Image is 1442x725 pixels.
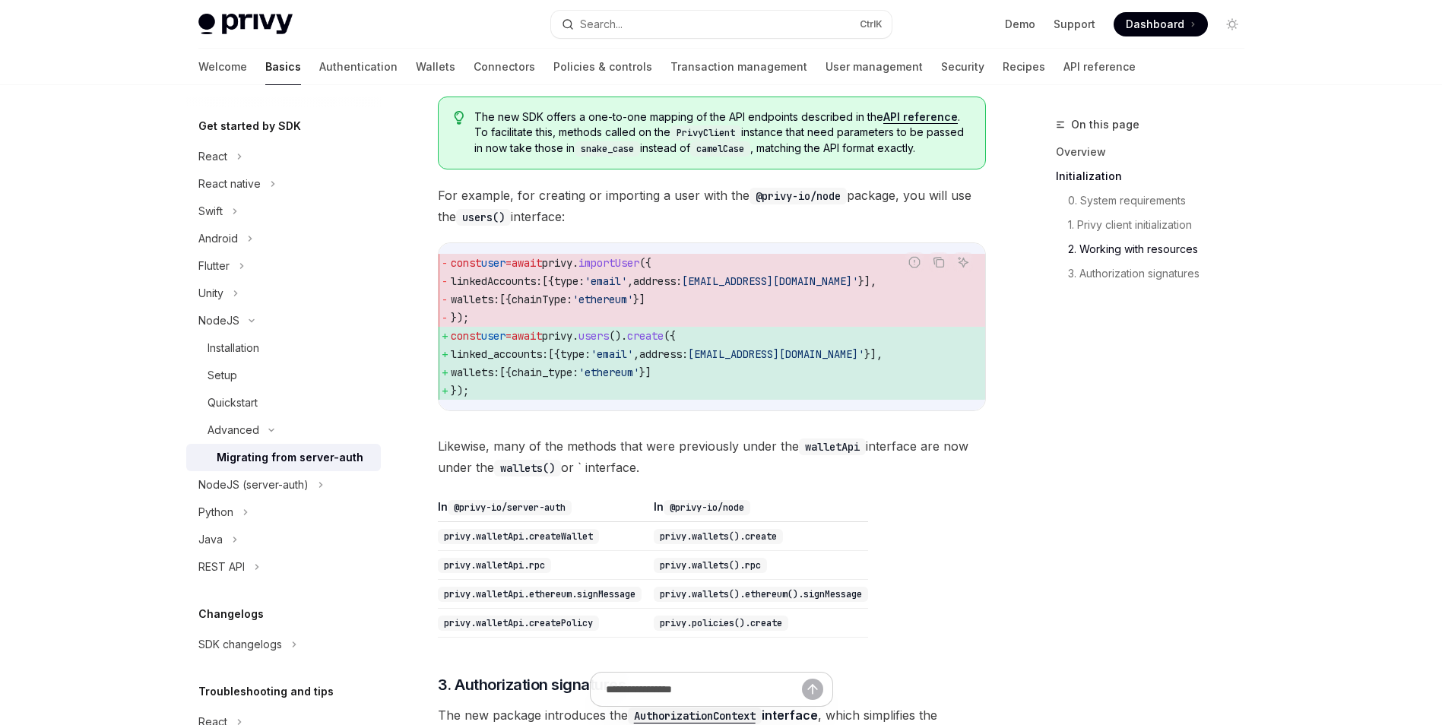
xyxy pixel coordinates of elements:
a: 1. Privy client initialization [1068,213,1257,237]
code: @privy-io/node [664,500,750,515]
span: Dashboard [1126,17,1184,32]
div: React native [198,175,261,193]
span: }], [858,274,876,288]
code: privy.wallets().rpc [654,558,767,573]
span: chain_type: [512,366,578,379]
code: camelCase [690,141,750,157]
div: Python [198,503,233,521]
code: privy.policies().create [654,616,788,631]
span: , [633,347,639,361]
code: privy.wallets().create [654,529,783,544]
div: Advanced [208,421,259,439]
span: }], [864,347,883,361]
span: user [481,256,505,270]
span: [{ [499,293,512,306]
span: ({ [639,256,651,270]
div: NodeJS [198,312,239,330]
span: , [627,274,633,288]
code: @privy-io/node [750,188,847,204]
a: Connectors [474,49,535,85]
button: Report incorrect code [905,252,924,272]
a: API reference [1063,49,1136,85]
span: address: [639,347,688,361]
div: REST API [198,558,245,576]
span: On this page [1071,116,1139,134]
span: . [572,329,578,343]
code: @privy-io/server-auth [448,500,572,515]
span: wallets: [451,293,499,306]
div: NodeJS (server-auth) [198,476,309,494]
img: light logo [198,14,293,35]
span: user [481,329,505,343]
a: Recipes [1003,49,1045,85]
a: Transaction management [670,49,807,85]
span: const [451,256,481,270]
a: Policies & controls [553,49,652,85]
div: Setup [208,366,237,385]
button: Ask AI [953,252,973,272]
a: Security [941,49,984,85]
span: Likewise, many of the methods that were previously under the interface are now under the or ` int... [438,435,986,478]
th: In [438,499,648,522]
span: linked_accounts: [451,347,548,361]
div: Migrating from server-auth [217,448,363,467]
div: Quickstart [208,394,258,412]
code: privy.walletApi.ethereum.signMessage [438,587,642,602]
span: users [578,329,609,343]
span: Ctrl K [860,18,883,30]
span: const [451,329,481,343]
span: 'ethereum' [578,366,639,379]
a: Quickstart [186,389,381,416]
span: chainType: [512,293,572,306]
a: Wallets [416,49,455,85]
div: Search... [580,15,623,33]
a: Authentication [319,49,398,85]
span: 'ethereum' [572,293,633,306]
span: [EMAIL_ADDRESS][DOMAIN_NAME]' [682,274,858,288]
a: Overview [1056,140,1257,164]
span: }] [633,293,645,306]
span: await [512,256,542,270]
div: SDK changelogs [198,635,282,654]
span: privy [542,256,572,270]
code: privy.wallets().ethereum().signMessage [654,587,868,602]
span: . [572,256,578,270]
code: wallets() [494,460,561,476]
span: [EMAIL_ADDRESS][DOMAIN_NAME]' [688,347,864,361]
code: snake_case [575,141,640,157]
a: Initialization [1056,164,1257,188]
a: Support [1054,17,1095,32]
div: Android [198,230,238,248]
a: Setup [186,362,381,389]
span: }] [639,366,651,379]
a: 2. Working with resources [1068,237,1257,261]
th: In [648,499,868,522]
div: Swift [198,202,223,220]
code: privy.walletApi.createPolicy [438,616,599,631]
a: User management [826,49,923,85]
a: 3. Authorization signatures [1068,261,1257,286]
span: For example, for creating or importing a user with the package, you will use the interface: [438,185,986,227]
div: Flutter [198,257,230,275]
span: type: [560,347,591,361]
span: importUser [578,256,639,270]
code: users() [456,209,511,226]
span: = [505,329,512,343]
span: 'email' [585,274,627,288]
span: [{ [499,366,512,379]
span: privy [542,329,572,343]
span: ({ [664,329,676,343]
button: Copy the contents from the code block [929,252,949,272]
a: Welcome [198,49,247,85]
code: walletApi [799,438,866,455]
span: [{ [548,347,560,361]
code: privy.walletApi.rpc [438,558,551,573]
span: create [627,329,664,343]
span: }); [451,311,469,325]
svg: Tip [454,111,464,125]
a: Migrating from server-auth [186,444,381,471]
a: Installation [186,334,381,362]
span: (). [609,329,627,343]
a: Demo [1005,17,1035,32]
a: API reference [883,110,958,124]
